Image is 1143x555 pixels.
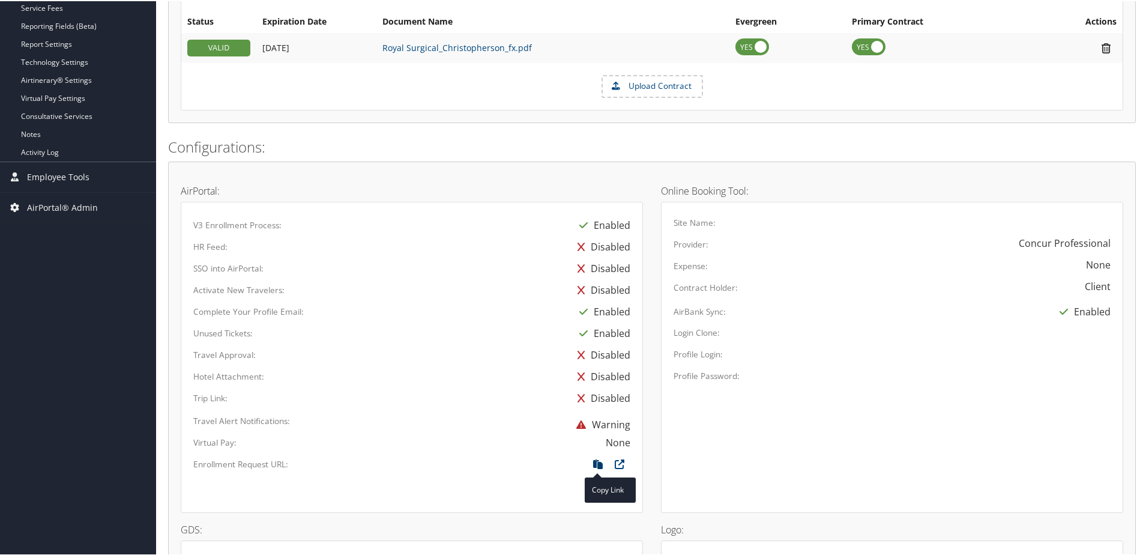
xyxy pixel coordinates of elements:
[661,185,1123,195] h4: Online Booking Tool:
[674,347,723,359] label: Profile Login:
[571,235,630,256] div: Disabled
[262,41,370,52] div: Add/Edit Date
[193,414,290,426] label: Travel Alert Notifications:
[193,369,264,381] label: Hotel Attachment:
[193,348,256,360] label: Travel Approval:
[571,343,630,365] div: Disabled
[674,216,716,228] label: Site Name:
[1019,235,1111,249] div: Concur Professional
[27,192,98,222] span: AirPortal® Admin
[193,457,288,469] label: Enrollment Request URL:
[181,524,643,533] h4: GDS:
[1085,278,1111,293] div: Client
[729,10,846,32] th: Evergreen
[606,434,630,449] div: None
[573,321,630,343] div: Enabled
[262,41,289,52] span: [DATE]
[674,259,708,271] label: Expense:
[571,386,630,408] div: Disabled
[674,326,720,338] label: Login Clone:
[570,417,630,430] span: Warning
[674,281,738,293] label: Contract Holder:
[661,524,1123,533] h4: Logo:
[256,10,376,32] th: Expiration Date
[193,391,228,403] label: Trip Link:
[193,435,237,447] label: Virtual Pay:
[193,261,264,273] label: SSO into AirPortal:
[1086,256,1111,271] div: None
[1096,41,1117,53] i: Remove Contract
[187,38,250,55] div: VALID
[1054,300,1111,321] div: Enabled
[193,240,228,252] label: HR Feed:
[573,300,630,321] div: Enabled
[27,161,89,191] span: Employee Tools
[193,326,253,338] label: Unused Tickets:
[382,41,532,52] a: Royal Surgical_Christopherson_fx.pdf
[193,283,285,295] label: Activate New Travelers:
[181,185,643,195] h4: AirPortal:
[603,75,702,96] label: Upload Contract
[674,305,726,317] label: AirBank Sync:
[571,365,630,386] div: Disabled
[376,10,729,32] th: Document Name
[1028,10,1123,32] th: Actions
[193,218,282,230] label: V3 Enrollment Process:
[181,10,256,32] th: Status
[674,369,740,381] label: Profile Password:
[846,10,1028,32] th: Primary Contract
[168,136,1136,156] h2: Configurations:
[674,237,708,249] label: Provider:
[571,256,630,278] div: Disabled
[193,305,304,317] label: Complete Your Profile Email:
[571,278,630,300] div: Disabled
[573,213,630,235] div: Enabled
